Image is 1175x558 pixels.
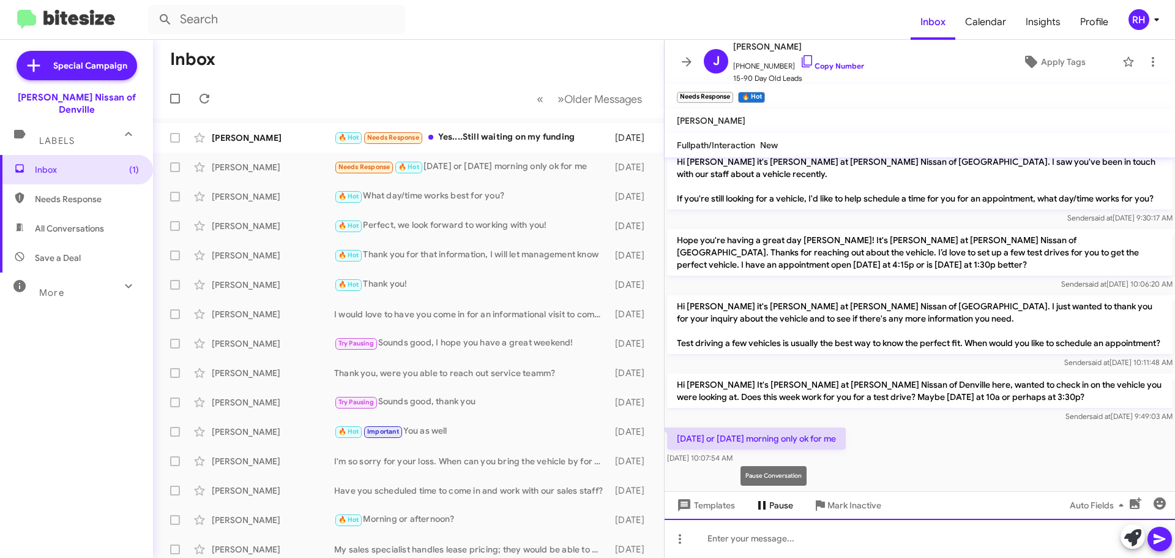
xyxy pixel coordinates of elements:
div: [PERSON_NAME] [212,455,334,467]
div: [PERSON_NAME] [212,514,334,526]
div: You as well [334,424,609,439]
span: Try Pausing [338,398,374,406]
span: Try Pausing [338,339,374,347]
div: [DATE] [609,396,654,409]
div: [DATE] [609,426,654,438]
div: [DATE] [609,308,654,320]
div: Thank you, were you able to reach out service teamm? [334,367,609,379]
span: (1) [129,164,139,176]
span: [PHONE_NUMBER] [733,54,864,72]
span: Insights [1016,4,1070,40]
div: Sounds good, thank you [334,395,609,409]
span: Apply Tags [1041,51,1086,73]
button: RH [1118,9,1162,30]
span: Mark Inactive [827,494,881,516]
div: I'm so sorry for your loss. When can you bring the vehicle by for a quick appraisal and offer? [334,455,609,467]
span: All Conversations [35,222,104,235]
div: [PERSON_NAME] [212,484,334,497]
div: [DATE] [609,132,654,144]
div: [DATE] [609,161,654,173]
span: 🔥 Hot [338,222,359,230]
button: Next [550,86,649,111]
span: Sender [DATE] 10:11:48 AM [1064,358,1173,367]
div: [PERSON_NAME] [212,279,334,291]
a: Calendar [955,4,1016,40]
div: [DATE] [609,279,654,291]
span: J [713,51,720,71]
span: » [558,91,564,107]
div: [DATE] [609,455,654,467]
span: [PERSON_NAME] [677,115,745,126]
span: Sender [DATE] 10:06:20 AM [1061,279,1173,288]
p: Hope you're having a great day [PERSON_NAME]! It's [PERSON_NAME] at [PERSON_NAME] Nissan of [GEOG... [667,229,1173,276]
button: Auto Fields [1060,494,1138,516]
span: Important [367,428,399,435]
h1: Inbox [170,50,215,69]
span: 🔥 Hot [338,281,359,288]
div: [PERSON_NAME] [212,132,334,144]
div: Pause Conversation [740,466,807,486]
span: [PERSON_NAME] [733,39,864,54]
a: Special Campaign [17,51,137,80]
div: [DATE] [609,249,654,262]
span: 🔥 Hot [338,134,359,141]
span: Fullpath/Interaction [677,140,755,151]
div: [DATE] [609,220,654,232]
span: 15-90 Day Old Leads [733,72,864,85]
a: Inbox [911,4,955,40]
span: Templates [674,494,735,516]
div: [PERSON_NAME] [212,220,334,232]
span: [DATE] 10:07:54 AM [667,453,733,462]
nav: Page navigation example [530,86,649,111]
span: 🔥 Hot [338,428,359,435]
span: Needs Response [35,193,139,205]
span: said at [1091,213,1113,222]
small: 🔥 Hot [738,92,764,103]
div: Sounds good, I hope you have a great weekend! [334,336,609,350]
div: I would love to have you come in for an informational visit to compare some options, our inventor... [334,308,609,320]
div: Thank you for that information, I will let management know [334,248,609,262]
a: Profile [1070,4,1118,40]
span: 🔥 Hot [338,192,359,200]
span: New [760,140,778,151]
p: Hi [PERSON_NAME] it's [PERSON_NAME] at [PERSON_NAME] Nissan of [GEOGRAPHIC_DATA]. I saw you've be... [667,151,1173,209]
div: [PERSON_NAME] [212,161,334,173]
div: What day/time works best for you? [334,189,609,203]
div: Perfect, we look forward to working with you! [334,219,609,233]
div: [DATE] [609,190,654,203]
span: 🔥 Hot [398,163,419,171]
div: [PERSON_NAME] [212,190,334,203]
p: [DATE] or [DATE] morning only ok for me [667,428,846,450]
span: Special Campaign [53,59,127,72]
span: said at [1088,358,1110,367]
span: More [39,287,64,298]
span: « [537,91,543,107]
span: 🔥 Hot [338,251,359,259]
div: Thank you! [334,277,609,292]
span: Sender [DATE] 9:49:03 AM [1065,412,1173,421]
div: [PERSON_NAME] [212,308,334,320]
span: Needs Response [367,134,419,141]
div: [PERSON_NAME] [212,337,334,350]
span: Needs Response [338,163,390,171]
div: [DATE] [609,337,654,350]
button: Previous [529,86,551,111]
button: Templates [665,494,745,516]
div: [DATE] [609,514,654,526]
input: Search [148,5,405,34]
div: [PERSON_NAME] [212,543,334,556]
div: [PERSON_NAME] [212,396,334,409]
p: Hi [PERSON_NAME] it's [PERSON_NAME] at [PERSON_NAME] Nissan of [GEOGRAPHIC_DATA]. I just wanted t... [667,295,1173,354]
div: [DATE] [609,367,654,379]
div: My sales specialist handles lease pricing; they would be able to get you all the information that... [334,543,609,556]
p: Hi [PERSON_NAME] It's [PERSON_NAME] at [PERSON_NAME] Nissan of Denville here, wanted to check in ... [667,374,1173,408]
div: [DATE] or [DATE] morning only ok for me [334,160,609,174]
span: said at [1085,279,1106,288]
span: Save a Deal [35,252,81,264]
span: Labels [39,135,75,146]
div: Have you scheduled time to come in and work with our sales staff? [334,484,609,497]
div: [DATE] [609,484,654,497]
